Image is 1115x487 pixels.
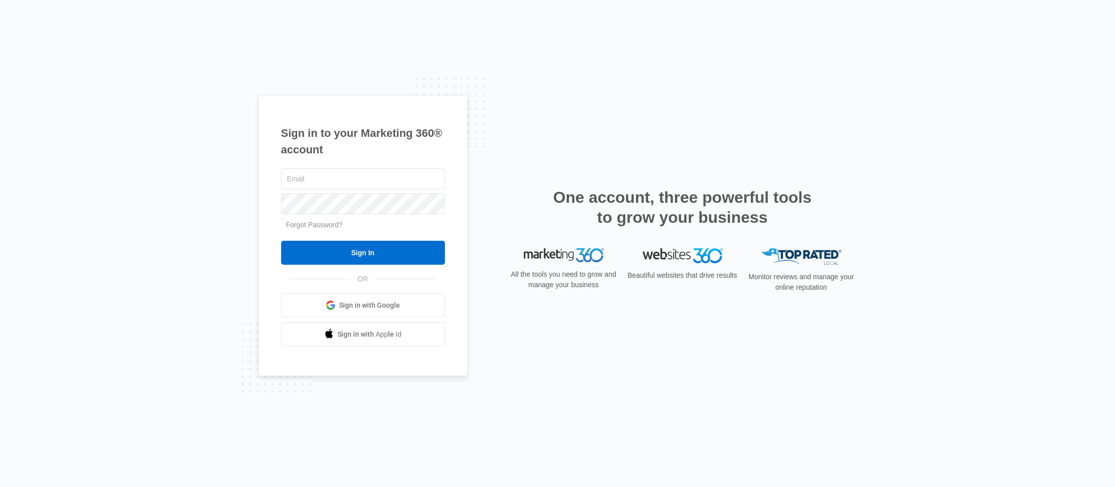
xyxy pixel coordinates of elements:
input: Sign In [281,241,445,265]
img: Websites 360 [643,248,723,263]
p: All the tools you need to grow and manage your business [508,269,620,290]
span: OR [351,274,375,284]
img: Marketing 360 [524,248,604,262]
p: Monitor reviews and manage your online reputation [745,272,857,293]
p: Beautiful websites that drive results [627,270,739,281]
img: Top Rated Local [761,248,841,265]
span: Sign in with Google [339,300,400,311]
input: Email [281,168,445,189]
a: Forgot Password? [286,221,343,229]
a: Sign in with Apple Id [281,322,445,346]
h1: Sign in to your Marketing 360® account [281,125,445,158]
span: Sign in with Apple Id [338,329,401,340]
a: Sign in with Google [281,293,445,317]
h2: One account, three powerful tools to grow your business [550,187,815,227]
